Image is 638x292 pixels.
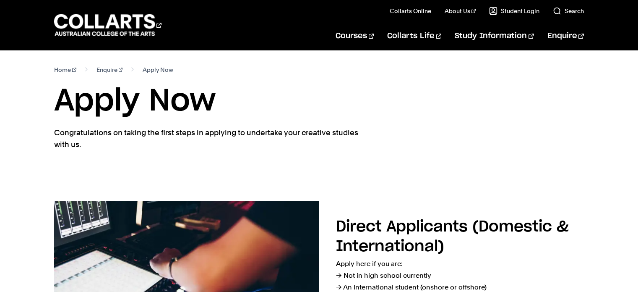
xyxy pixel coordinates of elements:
[336,22,374,50] a: Courses
[54,64,76,76] a: Home
[489,7,539,15] a: Student Login
[54,13,161,37] div: Go to homepage
[54,127,360,150] p: Congratulations on taking the first steps in applying to undertake your creative studies with us.
[143,64,173,76] span: Apply Now
[445,7,476,15] a: About Us
[387,22,441,50] a: Collarts Life
[96,64,123,76] a: Enquire
[336,219,569,254] h2: Direct Applicants (Domestic & International)
[553,7,584,15] a: Search
[547,22,584,50] a: Enquire
[54,82,583,120] h1: Apply Now
[390,7,431,15] a: Collarts Online
[455,22,534,50] a: Study Information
